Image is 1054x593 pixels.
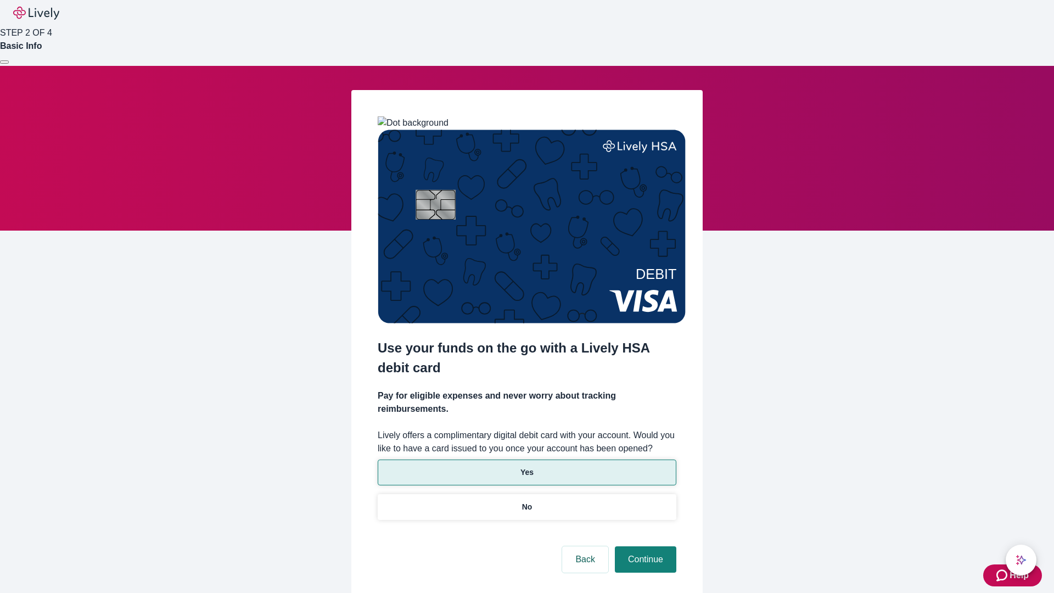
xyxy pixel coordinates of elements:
[983,564,1042,586] button: Zendesk support iconHelp
[1006,545,1036,575] button: chat
[1016,555,1027,566] svg: Lively AI Assistant
[522,501,532,513] p: No
[562,546,608,573] button: Back
[378,130,686,323] img: Debit card
[996,569,1010,582] svg: Zendesk support icon
[520,467,534,478] p: Yes
[378,429,676,455] label: Lively offers a complimentary digital debit card with your account. Would you like to have a card...
[378,116,448,130] img: Dot background
[378,494,676,520] button: No
[378,338,676,378] h2: Use your funds on the go with a Lively HSA debit card
[615,546,676,573] button: Continue
[378,460,676,485] button: Yes
[378,389,676,416] h4: Pay for eligible expenses and never worry about tracking reimbursements.
[13,7,59,20] img: Lively
[1010,569,1029,582] span: Help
